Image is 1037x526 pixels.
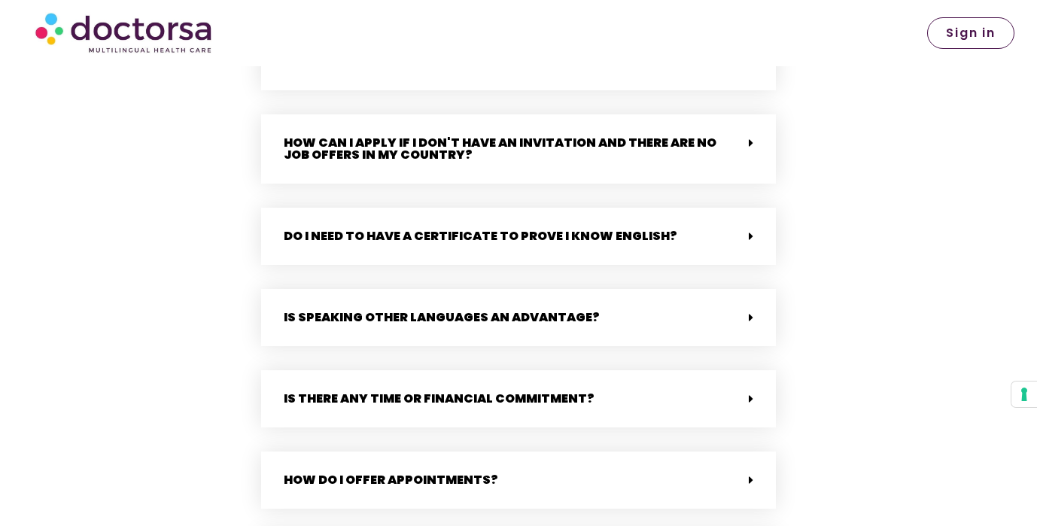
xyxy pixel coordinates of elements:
[946,27,996,39] span: Sign in
[284,390,595,407] a: Is there any time or financial commitment?
[284,309,600,326] a: Is speaking other languages an advantage?
[261,289,776,346] div: Is speaking other languages an advantage?
[284,134,716,163] a: How can I apply if I don't have an invitation and there are no job offers in my country?
[284,227,677,245] a: Do I need to have a certificate to prove I know English?
[261,452,776,509] div: How do I offer appointments?
[1011,382,1037,407] button: Your consent preferences for tracking technologies
[261,114,776,184] div: How can I apply if I don't have an invitation and there are no job offers in my country?
[927,17,1014,49] a: Sign in
[261,370,776,427] div: Is there any time or financial commitment?
[284,471,498,488] a: How do I offer appointments?
[261,208,776,265] div: Do I need to have a certificate to prove I know English?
